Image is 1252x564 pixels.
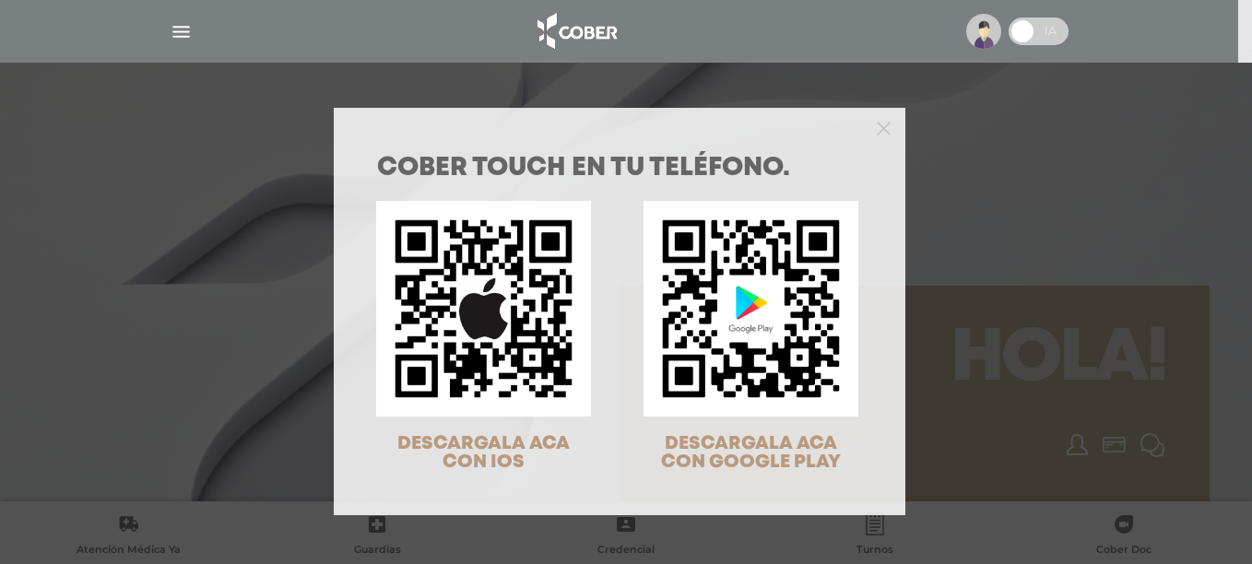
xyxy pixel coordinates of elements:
h1: COBER TOUCH en tu teléfono. [377,156,862,182]
button: Close [877,119,891,135]
img: qr-code [644,201,858,416]
img: qr-code [376,201,591,416]
span: DESCARGALA ACA CON GOOGLE PLAY [661,435,841,471]
span: DESCARGALA ACA CON IOS [397,435,570,471]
